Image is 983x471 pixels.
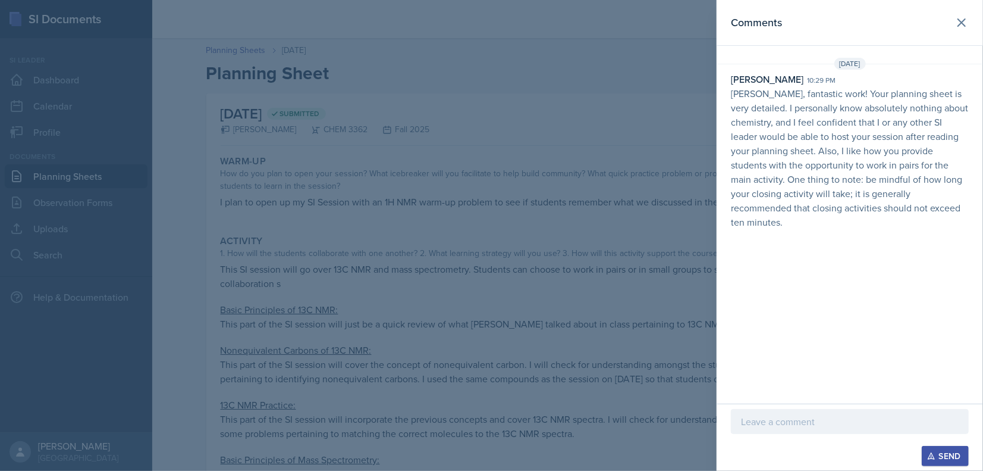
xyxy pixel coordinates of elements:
div: 10:29 pm [807,75,836,86]
span: [DATE] [834,58,866,70]
p: [PERSON_NAME], fantastic work! Your planning sheet is very detailed. I personally know absolutely... [731,86,969,229]
button: Send [922,446,969,466]
div: [PERSON_NAME] [731,72,803,86]
h2: Comments [731,14,782,31]
div: Send [929,451,961,461]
